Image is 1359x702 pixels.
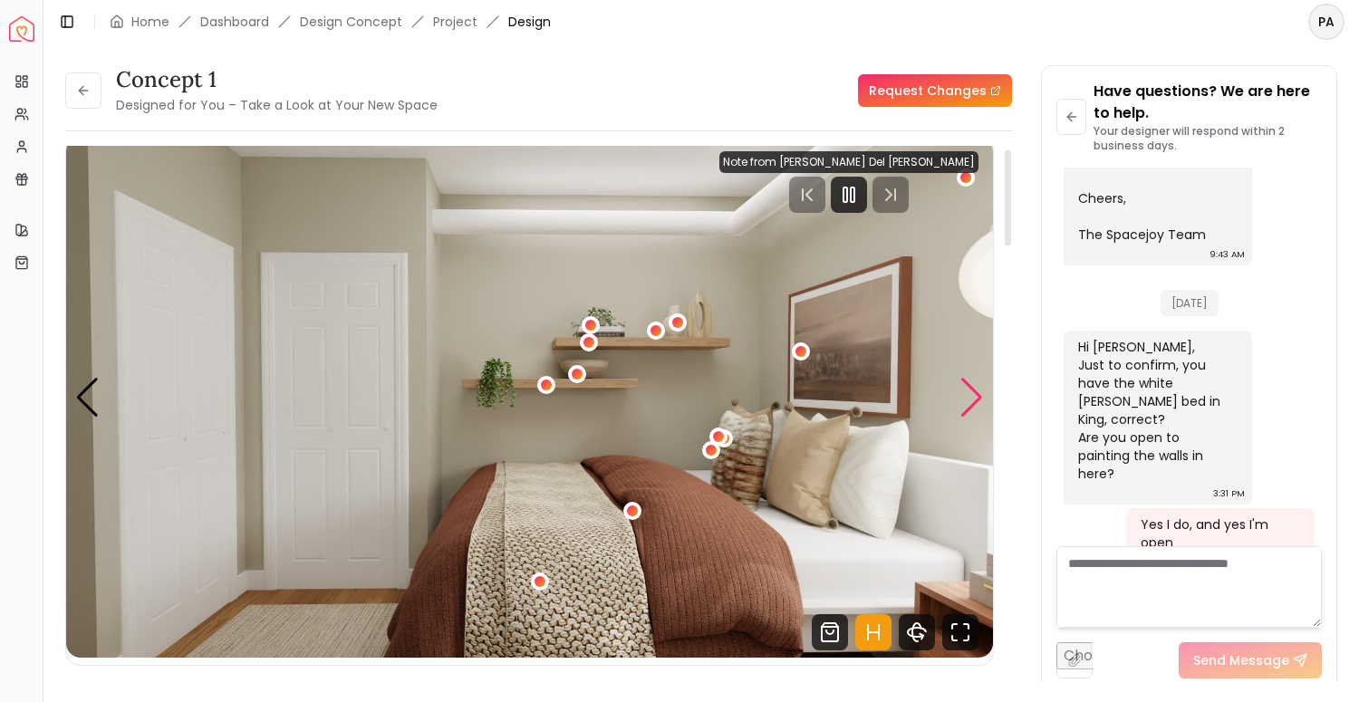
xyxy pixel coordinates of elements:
[942,614,978,650] svg: Fullscreen
[838,184,860,206] svg: Pause
[858,74,1012,107] a: Request Changes
[433,13,477,31] a: Project
[9,16,34,42] a: Spacejoy
[116,65,438,94] h3: concept 1
[855,614,892,650] svg: Hotspots Toggle
[812,614,848,650] svg: Shop Products from this design
[1310,5,1343,38] span: PA
[116,96,438,114] small: Designed for You – Take a Look at Your New Space
[66,137,993,658] div: 2 / 4
[1161,290,1219,316] span: [DATE]
[1213,485,1245,503] div: 3:31 PM
[66,137,993,658] div: Carousel
[1094,124,1322,153] p: Your designer will respond within 2 business days.
[131,13,169,31] a: Home
[719,151,978,173] div: Note from [PERSON_NAME] Del [PERSON_NAME]
[1078,338,1234,483] div: Hi [PERSON_NAME], Just to confirm, you have the white [PERSON_NAME] bed in King, correct? Are you...
[1141,515,1296,552] div: Yes I do, and yes I'm open
[1210,245,1245,264] div: 9:43 AM
[1094,81,1322,124] p: Have questions? We are here to help.
[300,13,402,31] li: Design Concept
[959,378,984,418] div: Next slide
[9,16,34,42] img: Spacejoy Logo
[508,13,551,31] span: Design
[75,378,100,418] div: Previous slide
[110,13,551,31] nav: breadcrumb
[1308,4,1345,40] button: PA
[899,614,935,650] svg: 360 View
[200,13,269,31] a: Dashboard
[66,137,993,658] img: Design Render 2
